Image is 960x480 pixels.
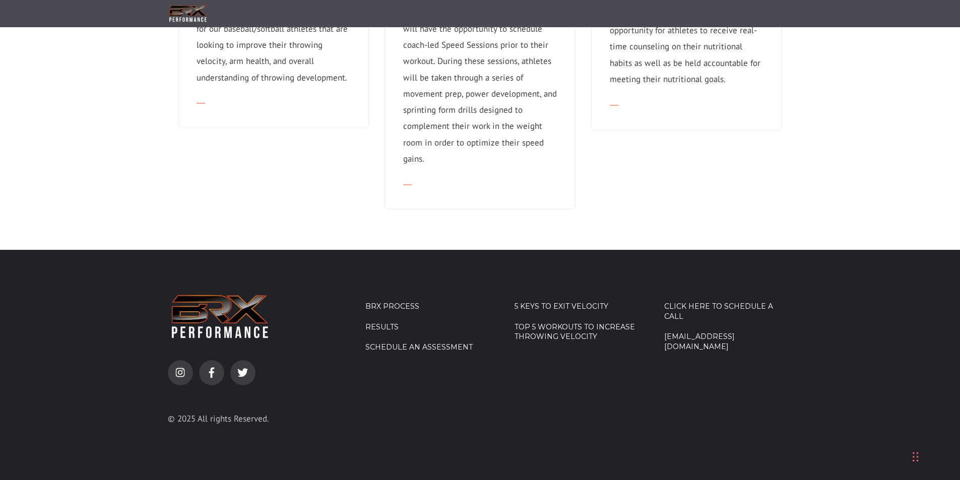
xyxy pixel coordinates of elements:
a: BRX Process [365,302,494,312]
div: Navigation Menu [664,302,793,362]
a: Top 5 Workouts to Increase Throwing Velocity [515,322,643,342]
img: BRX Transparent Logo-2 [168,290,272,343]
p: We offer an in-house throwing program for our baseball/softball athletes that are looking to impr... [197,4,350,85]
a: twitter [230,360,255,385]
a: Schedule an Assessment [365,342,494,353]
iframe: Chat Widget [817,371,960,480]
a: 5 Keys to Exit Velocity [515,302,643,312]
p: © 2025 All rights Reserved. [168,410,327,427]
div: Navigation Menu [515,302,643,353]
div: Navigation Menu [365,302,494,363]
a: Results [365,322,494,332]
img: BRX Transparent Logo-2 [168,4,208,24]
div: Drag [913,442,919,472]
a: Click Here To Schedule A Call [664,302,793,321]
a: facebook-f [199,360,224,385]
a: instagram [168,360,193,385]
p: The BRX Nutrition Program is an opportunity for athletes to receive real-time counseling on their... [610,6,763,87]
p: Every single athlete who trainisnwithBRX will have the opportunity to schedule coach-led Speed Se... [403,4,557,167]
a: [EMAIL_ADDRESS][DOMAIN_NAME] [664,332,793,352]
